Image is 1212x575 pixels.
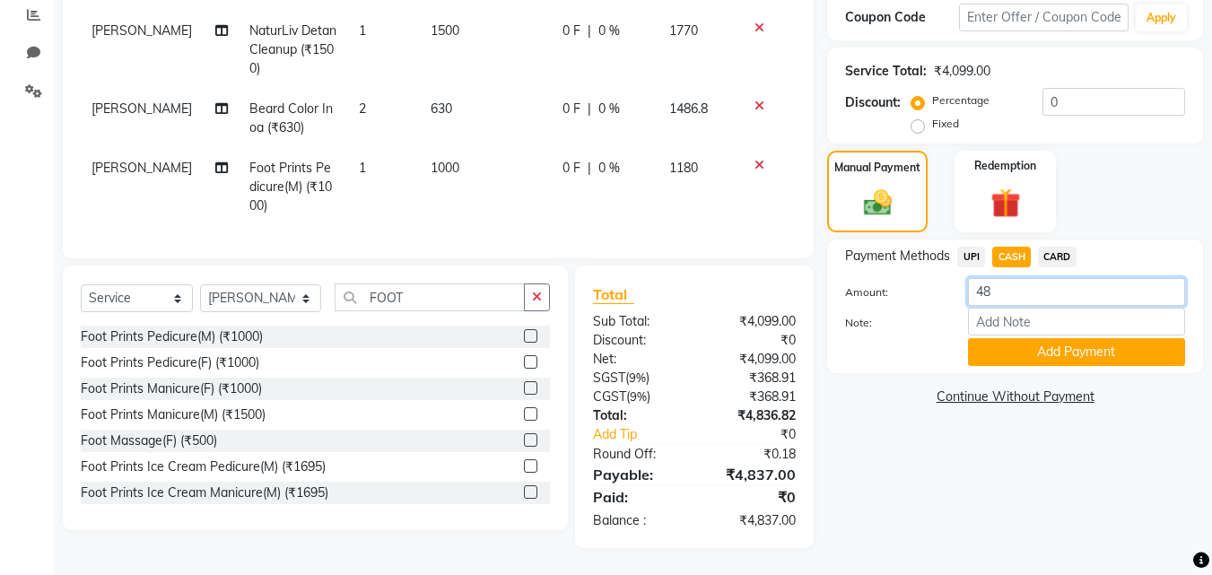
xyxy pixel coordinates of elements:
div: ₹4,099.00 [694,350,809,369]
div: ₹368.91 [694,388,809,406]
span: 0 % [598,22,620,40]
div: Net: [580,350,694,369]
a: Add Tip [580,425,713,444]
input: Amount [968,278,1185,306]
span: 1180 [669,160,698,176]
div: Total: [580,406,694,425]
div: ₹4,099.00 [934,62,990,81]
a: Continue Without Payment [831,388,1199,406]
button: Add Payment [968,338,1185,366]
span: [PERSON_NAME] [92,22,192,39]
span: CGST [593,388,626,405]
span: CARD [1038,247,1077,267]
span: Beard Color Inoa (₹630) [249,100,333,135]
div: Payable: [580,464,694,485]
span: CASH [992,247,1031,267]
div: Foot Prints Pedicure(M) (₹1000) [81,327,263,346]
span: 2 [359,100,366,117]
div: ( ) [580,369,694,388]
input: Enter Offer / Coupon Code [959,4,1129,31]
div: ₹4,836.82 [694,406,809,425]
span: | [588,159,591,178]
input: Add Note [968,308,1185,335]
div: Foot Prints Manicure(F) (₹1000) [81,379,262,398]
span: UPI [957,247,985,267]
span: Payment Methods [845,247,950,266]
span: 9% [629,370,646,385]
div: Foot Prints Pedicure(F) (₹1000) [81,353,259,372]
div: ₹368.91 [694,369,809,388]
label: Manual Payment [834,160,920,176]
div: ₹0 [694,486,809,508]
input: Search or Scan [335,283,526,311]
div: Foot Prints Ice Cream Pedicure(M) (₹1695) [81,457,326,476]
span: [PERSON_NAME] [92,100,192,117]
span: 1486.8 [669,100,708,117]
span: 0 F [562,159,580,178]
div: ( ) [580,388,694,406]
div: ₹4,837.00 [694,511,809,530]
div: Balance : [580,511,694,530]
span: 1 [359,160,366,176]
div: ₹4,837.00 [694,464,809,485]
div: Foot Massage(F) (₹500) [81,431,217,450]
img: _gift.svg [981,185,1030,222]
div: Foot Prints Manicure(M) (₹1500) [81,405,266,424]
span: 1 [359,22,366,39]
button: Apply [1136,4,1187,31]
span: | [588,22,591,40]
div: Discount: [580,331,694,350]
label: Percentage [932,92,990,109]
label: Redemption [974,158,1036,174]
div: ₹4,099.00 [694,312,809,331]
span: Foot Prints Pedicure(M) (₹1000) [249,160,332,213]
span: 1500 [431,22,459,39]
span: 9% [630,389,647,404]
div: ₹0 [714,425,810,444]
span: NaturLiv Detan Cleanup (₹1500) [249,22,336,76]
label: Note: [832,315,954,331]
span: SGST [593,370,625,386]
div: ₹0.18 [694,445,809,464]
span: 0 % [598,159,620,178]
span: 0 F [562,100,580,118]
span: 1000 [431,160,459,176]
div: Coupon Code [845,8,958,27]
label: Fixed [932,116,959,132]
span: | [588,100,591,118]
label: Amount: [832,284,954,301]
img: _cash.svg [855,187,901,219]
span: 1770 [669,22,698,39]
span: 0 F [562,22,580,40]
span: 0 % [598,100,620,118]
div: Discount: [845,93,901,112]
div: Round Off: [580,445,694,464]
div: Service Total: [845,62,927,81]
div: Sub Total: [580,312,694,331]
span: [PERSON_NAME] [92,160,192,176]
span: Total [593,285,634,304]
div: Foot Prints Ice Cream Manicure(M) (₹1695) [81,484,328,502]
div: ₹0 [694,331,809,350]
div: Paid: [580,486,694,508]
span: 630 [431,100,452,117]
